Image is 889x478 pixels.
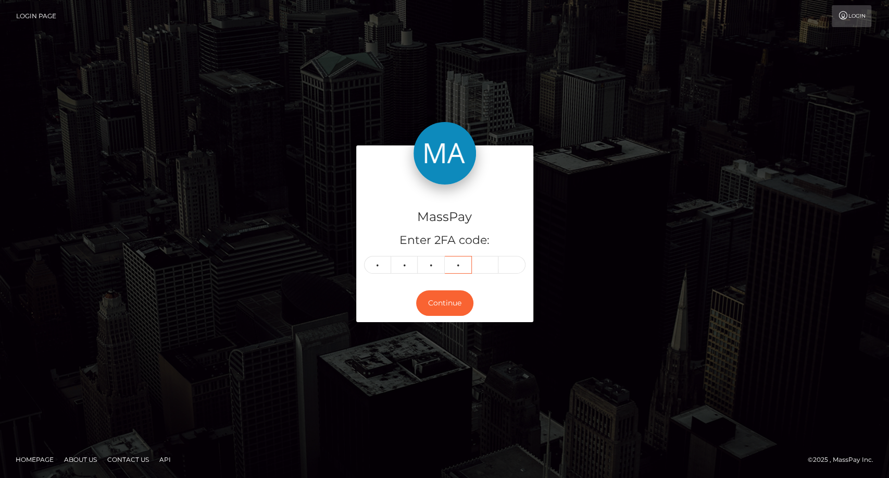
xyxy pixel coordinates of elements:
a: Homepage [11,451,58,468]
a: Login Page [16,5,56,27]
a: API [155,451,175,468]
h4: MassPay [364,208,525,226]
img: MassPay [414,122,476,185]
div: © 2025 , MassPay Inc. [808,454,881,465]
a: Login [832,5,871,27]
h5: Enter 2FA code: [364,232,525,249]
a: About Us [60,451,101,468]
a: Contact Us [103,451,153,468]
button: Continue [416,290,473,316]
